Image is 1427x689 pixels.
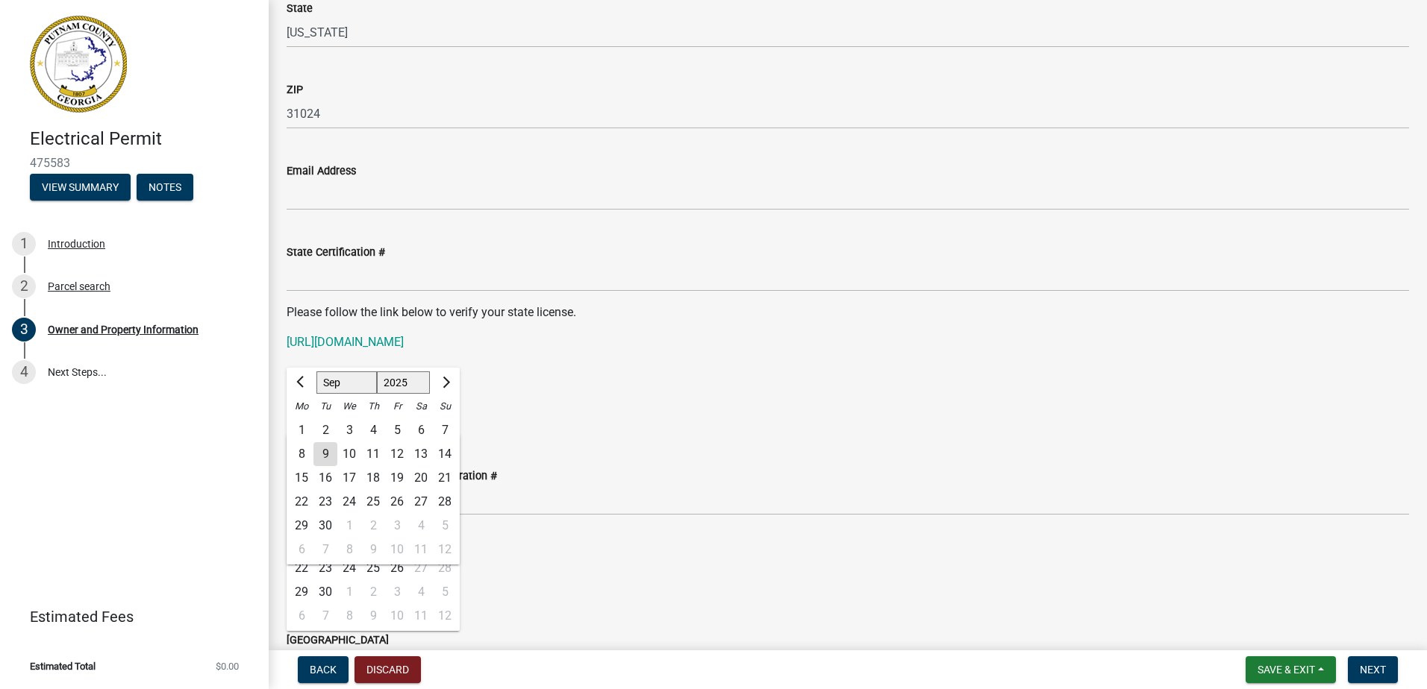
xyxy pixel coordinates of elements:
div: 9 [313,442,337,466]
span: Save & Exit [1258,664,1315,676]
div: Fr [385,394,409,418]
select: Select year [377,371,431,394]
div: 18 [361,466,385,490]
div: 9 [361,538,385,561]
div: Monday, October 6, 2025 [290,604,313,628]
div: 6 [290,538,313,561]
div: Wednesday, October 1, 2025 [337,580,361,604]
div: 19 [385,466,409,490]
div: 7 [313,604,337,628]
div: Thursday, October 9, 2025 [361,538,385,561]
div: 23 [313,490,337,514]
div: 12 [385,442,409,466]
div: 2 [361,580,385,604]
div: Thursday, September 18, 2025 [361,466,385,490]
p: Please follow the link below to verify your state license. [287,303,1409,321]
div: Tuesday, September 23, 2025 [313,490,337,514]
div: Wednesday, September 24, 2025 [337,490,361,514]
div: Monday, September 29, 2025 [290,580,313,604]
div: 21 [433,466,457,490]
div: Tu [313,394,337,418]
div: 30 [313,580,337,604]
div: Friday, September 12, 2025 [385,442,409,466]
div: 30 [313,514,337,538]
div: Monday, September 22, 2025 [290,556,313,580]
div: Friday, September 5, 2025 [385,418,409,442]
div: Mo [290,394,313,418]
div: Saturday, October 11, 2025 [409,538,433,561]
div: 4 [361,418,385,442]
div: Friday, September 26, 2025 [385,490,409,514]
div: 3 [337,418,361,442]
div: Friday, October 10, 2025 [385,538,409,561]
div: Saturday, October 4, 2025 [409,514,433,538]
button: Notes [137,174,193,201]
img: Putnam County, Georgia [30,16,127,113]
div: Monday, September 22, 2025 [290,490,313,514]
div: 8 [337,604,361,628]
div: 13 [409,442,433,466]
div: 14 [433,442,457,466]
div: Tuesday, September 9, 2025 [313,442,337,466]
h4: Electrical Permit [30,128,257,150]
label: State Certification # [287,248,385,258]
div: 20 [409,466,433,490]
div: Tuesday, September 30, 2025 [313,514,337,538]
div: Thursday, September 25, 2025 [361,556,385,580]
div: Friday, October 3, 2025 [385,514,409,538]
div: Su [433,394,457,418]
div: 25 [361,556,385,580]
div: Wednesday, September 3, 2025 [337,418,361,442]
label: State [287,4,313,14]
div: 25 [361,490,385,514]
span: 475583 [30,156,239,170]
div: 1 [337,514,361,538]
div: 11 [409,538,433,561]
div: 23 [313,556,337,580]
div: 6 [409,418,433,442]
div: 26 [385,490,409,514]
div: 10 [337,442,361,466]
div: Sunday, September 14, 2025 [433,442,457,466]
div: Thursday, September 4, 2025 [361,418,385,442]
wm-modal-confirm: Summary [30,182,131,194]
div: 16 [313,466,337,490]
div: 24 [337,490,361,514]
div: Thursday, October 2, 2025 [361,514,385,538]
div: Sunday, October 12, 2025 [433,538,457,561]
div: Monday, September 15, 2025 [290,466,313,490]
div: 1 [290,418,313,442]
div: Thursday, October 9, 2025 [361,604,385,628]
div: 2 [12,274,36,298]
div: Wednesday, October 8, 2025 [337,604,361,628]
div: Monday, September 8, 2025 [290,442,313,466]
div: 17 [337,466,361,490]
div: Monday, September 1, 2025 [290,418,313,442]
div: 29 [290,580,313,604]
div: 7 [433,418,457,442]
div: Monday, September 29, 2025 [290,514,313,538]
div: Introduction [48,239,105,249]
div: Thursday, September 11, 2025 [361,442,385,466]
div: 8 [290,442,313,466]
button: Discard [355,656,421,683]
div: 7 [313,538,337,561]
button: Previous month [293,371,310,394]
div: Wednesday, September 10, 2025 [337,442,361,466]
div: Saturday, September 27, 2025 [409,490,433,514]
span: $0.00 [216,661,239,671]
span: Next [1360,664,1386,676]
div: 12 [433,538,457,561]
div: 22 [290,556,313,580]
div: Tuesday, September 30, 2025 [313,580,337,604]
div: 3 [385,580,409,604]
div: 10 [385,538,409,561]
div: Thursday, October 2, 2025 [361,580,385,604]
div: Tuesday, September 2, 2025 [313,418,337,442]
div: 10 [385,604,409,628]
label: Email Address [287,166,356,177]
div: 22 [290,490,313,514]
div: Wednesday, September 24, 2025 [337,556,361,580]
div: 8 [337,538,361,561]
div: Friday, September 26, 2025 [385,556,409,580]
